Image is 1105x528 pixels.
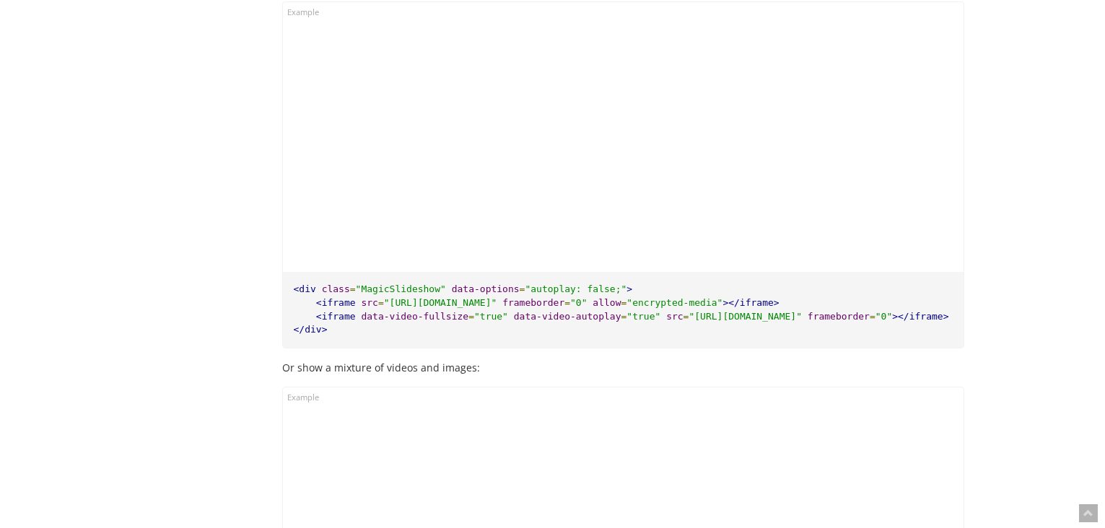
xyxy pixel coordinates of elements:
span: = [683,311,689,322]
span: "0" [875,311,892,322]
span: = [621,297,627,308]
span: = [870,311,875,322]
span: "true" [474,311,508,322]
span: "[URL][DOMAIN_NAME]" [384,297,497,308]
span: src [361,297,377,308]
span: = [520,283,525,294]
span: data-video-autoplay [514,311,621,322]
span: = [378,297,384,308]
span: = [350,283,356,294]
span: = [621,311,627,322]
span: class [322,283,350,294]
span: > [626,283,632,294]
span: data-video-fullsize [361,311,468,322]
span: "encrypted-media" [626,297,722,308]
span: data-options [452,283,520,294]
span: <iframe [316,311,356,322]
span: frameborder [808,311,870,322]
span: "MagicSlideshow" [356,283,446,294]
span: </div> [294,324,328,335]
span: src [666,311,683,322]
span: = [564,297,570,308]
p: Or show a mixture of videos and images: [282,359,964,376]
iframe: Roadster [425,24,821,246]
span: = [468,311,474,322]
span: ></iframe> [892,311,948,322]
span: <iframe [316,297,356,308]
span: "autoplay: false;" [525,283,626,294]
span: "true" [626,311,660,322]
span: "[URL][DOMAIN_NAME]" [689,311,802,322]
span: ></iframe> [722,297,779,308]
span: allow [593,297,621,308]
span: <div [294,283,316,294]
span: frameborder [502,297,564,308]
span: "0" [570,297,587,308]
